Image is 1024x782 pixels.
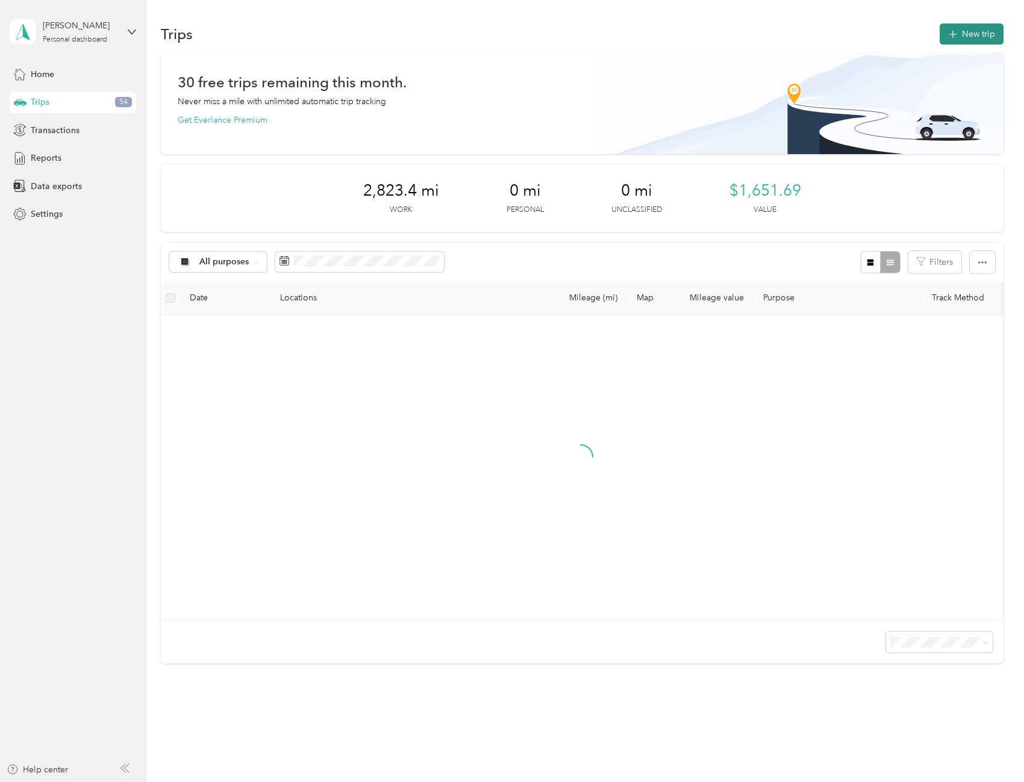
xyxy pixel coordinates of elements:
span: 2,823.4 mi [363,181,439,200]
span: Reports [31,152,61,164]
img: Banner [601,53,1004,154]
span: Trips [31,96,49,108]
th: Purpose [754,282,922,315]
span: Data exports [31,180,82,193]
div: [PERSON_NAME] [43,19,118,32]
span: All purposes [199,258,249,266]
button: Filters [908,251,961,273]
p: Work [390,205,412,216]
th: Track Method [922,282,1007,315]
div: Personal dashboard [43,36,107,43]
th: Map [627,282,669,315]
button: Get Everlance Premium [178,114,267,126]
span: 54 [115,97,132,108]
p: Personal [507,205,544,216]
h1: 30 free trips remaining this month. [178,76,407,88]
p: Unclassified [611,205,662,216]
span: Transactions [31,124,80,137]
button: Help center [7,763,68,776]
h1: Trips [161,28,193,40]
p: Value [754,205,776,216]
span: $1,651.69 [729,181,801,200]
span: Settings [31,208,63,220]
th: Mileage value [669,282,754,315]
span: Home [31,68,54,81]
button: New trip [940,23,1004,45]
th: Date [180,282,270,315]
th: Mileage (mi) [548,282,627,315]
p: Never miss a mile with unlimited automatic trip tracking [178,95,386,108]
iframe: Everlance-gr Chat Button Frame [957,715,1024,782]
span: 0 mi [621,181,652,200]
th: Locations [270,282,548,315]
span: 0 mi [510,181,541,200]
